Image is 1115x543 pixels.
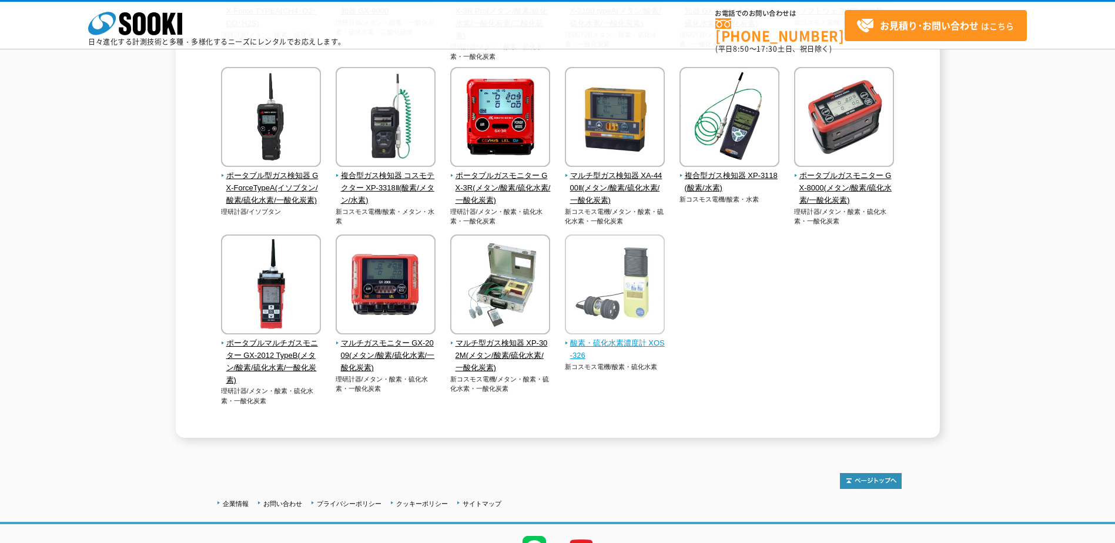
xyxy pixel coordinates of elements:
[221,67,321,170] img: ポータブル型ガス検知器 GX-ForceTypeA(イソブタン/酸素/硫化水素/一酸化炭素)
[565,234,665,337] img: 酸素・硫化水素濃度計 XOS-326
[794,67,894,170] img: ポータブルガスモニター GX-8000(メタン/酸素/硫化水素/一酸化炭素)
[794,207,895,226] p: 理研計器/メタン・酸素・硫化水素・一酸化炭素
[450,67,550,170] img: ポータブルガスモニター GX-3R(メタン/酸素/硫化水素/一酸化炭素)
[450,207,551,226] p: 理研計器/メタン・酸素・硫化水素・一酸化炭素
[450,234,550,337] img: マルチ型ガス検知器 XP-302M(メタン/酸素/硫化水素/一酸化炭素)
[336,170,436,206] span: 複合型ガス検知器 コスモテクター XP-3318Ⅱ(酸素/メタン/水素)
[336,326,436,374] a: マルチガスモニター GX-2009(メタン/酸素/硫化水素/一酸化炭素)
[715,43,832,54] span: (平日 ～ 土日、祝日除く)
[336,374,436,394] p: 理研計器/メタン・酸素・硫化水素・一酸化炭素
[221,326,322,386] a: ポータブルマルチガスモニター GX-2012 TypeB(メタン/酸素/硫化水素/一酸化炭素)
[679,159,780,194] a: 複合型ガス検知器 XP-3118(酸素/水素)
[565,337,665,362] span: 酸素・硫化水素濃度計 XOS-326
[715,10,845,17] span: お電話でのお問い合わせは
[565,362,665,372] p: 新コスモス電機/酸素・硫化水素
[221,207,322,217] p: 理研計器/イソブタン
[221,234,321,337] img: ポータブルマルチガスモニター GX-2012 TypeB(メタン/酸素/硫化水素/一酸化炭素)
[450,159,551,206] a: ポータブルガスモニター GX-3R(メタン/酸素/硫化水素/一酸化炭素)
[565,170,665,206] span: マルチ型ガス検知器 XA-4400Ⅱ(メタン/酸素/硫化水素/一酸化炭素)
[336,234,436,337] img: マルチガスモニター GX-2009(メタン/酸素/硫化水素/一酸化炭素)
[450,337,551,374] span: マルチ型ガス検知器 XP-302M(メタン/酸素/硫化水素/一酸化炭素)
[336,207,436,226] p: 新コスモス電機/酸素・メタン・水素
[450,170,551,206] span: ポータブルガスモニター GX-3R(メタン/酸素/硫化水素/一酸化炭素)
[450,374,551,394] p: 新コスモス電機/メタン・酸素・硫化水素・一酸化炭素
[565,207,665,226] p: 新コスモス電機/メタン・酸素・硫化水素・一酸化炭素
[679,195,780,205] p: 新コスモス電機/酸素・水素
[221,337,322,386] span: ポータブルマルチガスモニター GX-2012 TypeB(メタン/酸素/硫化水素/一酸化炭素)
[221,159,322,206] a: ポータブル型ガス検知器 GX-ForceTypeA(イソブタン/酸素/硫化水素/一酸化炭素)
[840,473,902,489] img: トップページへ
[856,17,1014,35] span: はこちら
[794,159,895,206] a: ポータブルガスモニター GX-8000(メタン/酸素/硫化水素/一酸化炭素)
[679,170,780,195] span: 複合型ガス検知器 XP-3118(酸素/水素)
[88,38,346,45] p: 日々進化する計測技術と多種・多様化するニーズにレンタルでお応えします。
[756,43,778,54] span: 17:30
[845,10,1027,41] a: お見積り･お問い合わせはこちら
[565,326,665,361] a: 酸素・硫化水素濃度計 XOS-326
[715,18,845,42] a: [PHONE_NUMBER]
[336,159,436,206] a: 複合型ガス検知器 コスモテクター XP-3318Ⅱ(酸素/メタン/水素)
[263,500,302,507] a: お問い合わせ
[221,386,322,405] p: 理研計器/メタン・酸素・硫化水素・一酸化炭素
[450,326,551,374] a: マルチ型ガス検知器 XP-302M(メタン/酸素/硫化水素/一酸化炭素)
[396,500,448,507] a: クッキーポリシー
[223,500,249,507] a: 企業情報
[794,170,895,206] span: ポータブルガスモニター GX-8000(メタン/酸素/硫化水素/一酸化炭素)
[880,18,979,32] strong: お見積り･お問い合わせ
[336,67,436,170] img: 複合型ガス検知器 コスモテクター XP-3318Ⅱ(酸素/メタン/水素)
[317,500,381,507] a: プライバシーポリシー
[565,67,665,170] img: マルチ型ガス検知器 XA-4400Ⅱ(メタン/酸素/硫化水素/一酸化炭素)
[733,43,749,54] span: 8:50
[463,500,501,507] a: サイトマップ
[221,170,322,206] span: ポータブル型ガス検知器 GX-ForceTypeA(イソブタン/酸素/硫化水素/一酸化炭素)
[679,67,779,170] img: 複合型ガス検知器 XP-3118(酸素/水素)
[565,159,665,206] a: マルチ型ガス検知器 XA-4400Ⅱ(メタン/酸素/硫化水素/一酸化炭素)
[336,337,436,374] span: マルチガスモニター GX-2009(メタン/酸素/硫化水素/一酸化炭素)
